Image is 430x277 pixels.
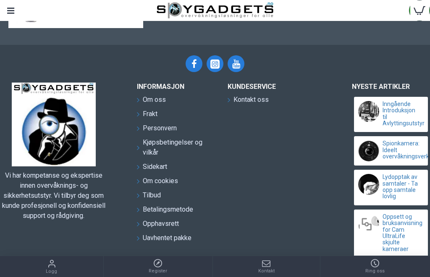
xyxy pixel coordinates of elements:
[137,162,167,176] a: Sidekart
[137,123,177,137] a: Personvern
[137,219,179,233] a: Opphavsrett
[383,214,420,252] a: Oppsett og bruksanvisning for Cam UltraLife skjulte kameraer
[213,256,320,277] a: Kontakt
[149,268,167,275] span: Register
[137,176,178,190] a: Om cookies
[228,95,269,109] a: Kontakt oss
[137,109,157,123] a: Frakt
[143,109,157,119] span: Frakt
[137,83,215,91] h3: INFORMASJON
[104,256,213,277] a: Register
[137,233,191,247] a: Uavhentet pakke
[143,123,177,133] span: Personvern
[12,83,96,166] img: SpyGadgets.no
[143,233,191,243] span: Uavhentet pakke
[137,205,193,219] a: Betalingsmetode
[233,95,269,105] span: Kontakt oss
[143,95,166,105] span: Om oss
[365,268,385,275] span: Ring oss
[143,137,215,158] span: Kjøpsbetingelser og vilkår
[143,176,178,186] span: Om cookies
[228,83,322,91] h3: Kundeservice
[143,190,161,200] span: Tilbud
[383,101,420,127] a: Inngående Introduksjon til Avlyttingsutstyr
[143,162,167,172] span: Sidekart
[137,95,166,109] a: Om oss
[157,2,273,19] img: SpyGadgets.no
[137,137,215,162] a: Kjøpsbetingelser og vilkår
[383,140,420,160] a: Spionkamera: Ideelt overvåkningsverktøy
[352,83,430,91] h3: Nyeste artikler
[143,205,193,215] span: Betalingsmetode
[46,268,57,275] span: Logg
[143,219,179,229] span: Opphavsrett
[137,190,161,205] a: Tilbud
[258,268,275,275] span: Kontakt
[383,174,420,200] a: Lydopptak av samtaler - Ta opp samtale lovlig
